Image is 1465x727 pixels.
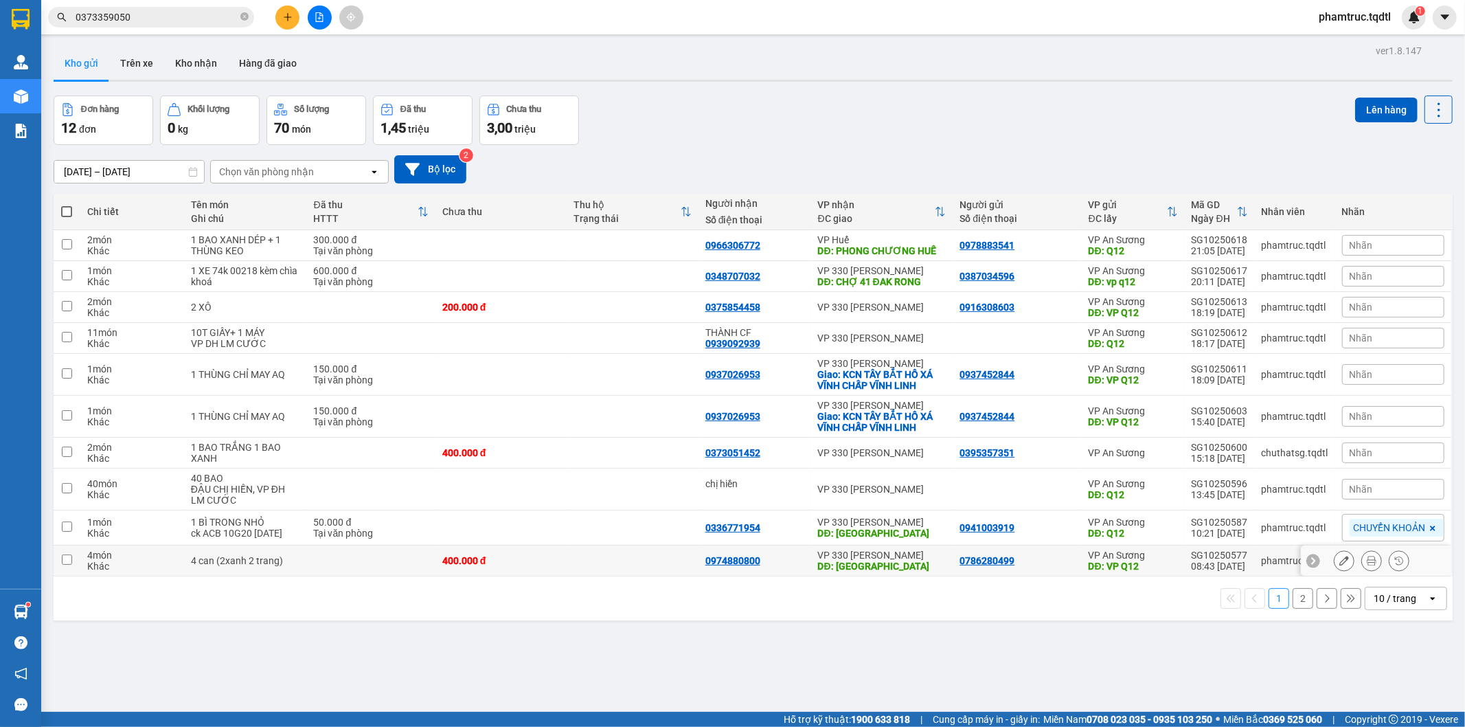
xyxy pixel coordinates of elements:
div: VP 330 [PERSON_NAME] [818,302,946,313]
div: VP An Sương [1089,363,1178,374]
span: notification [14,667,27,680]
th: Toggle SortBy [1185,194,1255,230]
div: Tại văn phòng [314,416,429,427]
div: Khác [87,453,177,464]
button: caret-down [1433,5,1457,30]
button: Kho gửi [54,47,109,80]
div: 0786280499 [959,555,1014,566]
div: 0375854458 [705,302,760,313]
div: 1 món [87,405,177,416]
button: Trên xe [109,47,164,80]
div: 0937026953 [705,369,760,380]
span: Hỗ trợ kỹ thuật: [784,712,910,727]
div: VP An Sương [1089,447,1178,458]
span: triệu [514,124,536,135]
button: 2 [1293,588,1313,609]
div: DĐ: Q12 [1089,338,1178,349]
span: Nhãn [1350,302,1373,313]
div: phamtruc.tqdtl [1262,411,1328,422]
div: 150.000 đ [314,363,429,374]
div: SG10250600 [1192,442,1248,453]
div: SG10250617 [1192,265,1248,276]
div: VP 330 [PERSON_NAME] [818,484,946,495]
div: ck ACB 10G20 14/10/2025 [191,528,300,539]
div: VP nhận [818,199,935,210]
div: phamtruc.tqdtl [1262,522,1328,533]
div: 400.000 đ [442,447,560,458]
span: đơn [79,124,96,135]
div: Khác [87,561,177,572]
div: Tên món [191,199,300,210]
button: plus [275,5,299,30]
div: 50.000 đ [314,517,429,528]
div: phamtruc.tqdtl [1262,484,1328,495]
div: VP 330 [PERSON_NAME] [818,333,946,344]
span: Cung cấp máy in - giấy in: [933,712,1040,727]
span: | [920,712,922,727]
div: 0937026953 [705,411,760,422]
span: Miền Nam [1043,712,1212,727]
strong: 0369 525 060 [1263,714,1322,725]
th: Toggle SortBy [307,194,435,230]
div: Trạng thái [573,213,681,224]
div: 1 BAO TRẮNG 1 BAO XANH [191,442,300,464]
div: phamtruc.tqdtl [1262,555,1328,566]
div: Ngày ĐH [1192,213,1237,224]
div: Đã thu [314,199,418,210]
img: logo-vxr [12,9,30,30]
div: Chọn văn phòng nhận [219,165,314,179]
span: search [57,12,67,22]
div: Nhân viên [1262,206,1328,217]
strong: [PERSON_NAME] THÀNH LIÊN [16,47,190,63]
span: 21:05:40 [DATE] [100,5,178,18]
div: Khác [87,245,177,256]
div: 21:05 [DATE] [1192,245,1248,256]
div: Khác [87,374,177,385]
div: 2 XÔ [191,302,300,313]
div: 40 món [87,478,177,489]
div: VP An Sương [1089,405,1178,416]
button: Chưa thu3,00 triệu [479,96,579,145]
div: phamtruc.tqdtl [1262,271,1328,282]
img: icon-new-feature [1408,11,1420,23]
div: 10 / trang [1374,592,1416,605]
span: Nhãn [1350,411,1373,422]
span: phamtruc.tqdtl [1308,8,1402,25]
div: ver 1.8.147 [1376,43,1422,58]
span: CHUYỂN KHOẢN [1354,522,1426,534]
div: Khác [87,307,177,318]
div: DĐ: CHỢ GIO [818,528,946,539]
div: 1 món [87,265,177,276]
div: 20:11 [DATE] [1192,276,1248,287]
div: 0373051452 [705,447,760,458]
th: Toggle SortBy [567,194,699,230]
div: VP 330 [PERSON_NAME] [818,447,946,458]
div: DĐ: VP Q12 [1089,561,1178,572]
div: 13:45 [DATE] [1192,489,1248,500]
div: Ghi chú [191,213,300,224]
svg: open [1427,593,1438,604]
div: 1 THÙNG CHỈ MAY AQ [191,411,300,422]
div: 1 món [87,517,177,528]
div: 1 món [87,363,177,374]
span: Nhãn [1350,271,1373,282]
div: SG10250611 [1192,363,1248,374]
div: 0387034596 [959,271,1014,282]
div: 18:19 [DATE] [1192,307,1248,318]
div: 200.000 đ [442,302,560,313]
div: 0916308603 [959,302,1014,313]
span: Nhãn [1350,484,1373,495]
div: SG10250603 [1192,405,1248,416]
strong: 0708 023 035 - 0935 103 250 [1087,714,1212,725]
input: Tìm tên, số ĐT hoặc mã đơn [76,10,238,25]
div: 40 BAO [191,473,300,484]
div: SG10250612 [1192,327,1248,338]
div: DĐ: VP Q12 [1089,374,1178,385]
button: Kho nhận [164,47,228,80]
span: question-circle [14,636,27,649]
div: 0974880800 [705,555,760,566]
div: Đã thu [400,104,426,114]
div: 4 can (2xanh 2 trang) [191,555,300,566]
div: DĐ: ĐÔNG HÀ [818,561,946,572]
div: 300.000 đ [314,234,429,245]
